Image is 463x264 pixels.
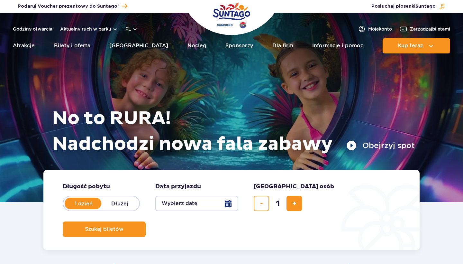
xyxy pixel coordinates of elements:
[371,3,445,10] button: Posłuchaj piosenkiSuntago
[254,183,334,191] span: [GEOGRAPHIC_DATA] osób
[254,196,269,211] button: usuń bilet
[13,26,52,32] a: Godziny otwarcia
[65,197,102,210] label: 1 dzień
[286,196,302,211] button: dodaj bilet
[18,3,119,10] span: Podaruj Voucher prezentowy do Suntago!
[63,222,146,237] button: Szukaj biletów
[155,196,238,211] button: Wybierz datę
[18,2,127,11] a: Podaruj Voucher prezentowy do Suntago!
[85,226,123,232] span: Szukaj biletów
[398,43,423,49] span: Kup teraz
[368,26,392,32] span: Moje konto
[63,183,110,191] span: Długość pobytu
[346,140,415,151] button: Obejrzyj spot
[60,26,118,32] button: Aktualny ruch w parku
[312,38,363,53] a: Informacje i pomoc
[13,38,35,53] a: Atrakcje
[52,106,415,157] h1: No to RURA! Nadchodzi nowa fala zabawy
[415,4,436,9] span: Suntago
[371,3,436,10] span: Posłuchaj piosenki
[225,38,253,53] a: Sponsorzy
[101,197,138,210] label: Dłużej
[187,38,206,53] a: Nocleg
[54,38,90,53] a: Bilety i oferta
[125,26,138,32] button: pl
[383,38,450,53] button: Kup teraz
[270,196,286,211] input: liczba biletów
[155,183,201,191] span: Data przyjazdu
[400,25,450,33] a: Zarządzajbiletami
[109,38,168,53] a: [GEOGRAPHIC_DATA]
[43,170,420,250] form: Planowanie wizyty w Park of Poland
[410,26,450,32] span: Zarządzaj biletami
[272,38,293,53] a: Dla firm
[358,25,392,33] a: Mojekonto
